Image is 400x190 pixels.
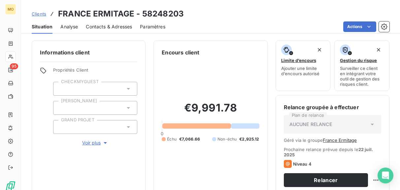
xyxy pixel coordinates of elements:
[5,65,16,75] a: 95
[239,136,259,142] span: €2,925.12
[86,23,132,30] span: Contacts & Adresses
[281,58,316,63] span: Limite d’encours
[284,103,381,111] h6: Relance groupée à effectuer
[343,21,376,32] button: Actions
[59,86,64,92] input: Ajouter une valeur
[59,105,64,111] input: Ajouter une valeur
[10,63,18,69] span: 95
[5,4,16,15] div: MO
[281,66,325,76] span: Ajouter une limite d’encours autorisé
[53,139,137,146] button: Voir plus
[32,11,46,17] a: Clients
[58,8,184,20] h3: FRANCE ERMITAGE - 58248203
[162,101,259,121] h2: €9,991.78
[82,140,109,146] span: Voir plus
[162,48,199,56] h6: Encours client
[179,136,200,142] span: €7,066.66
[40,48,137,56] h6: Informations client
[289,121,332,128] span: AUCUNE RELANCE
[32,11,46,16] span: Clients
[293,161,312,167] span: Niveau 4
[59,124,64,130] input: Ajouter une valeur
[32,23,52,30] span: Situation
[340,66,384,87] span: Surveiller ce client en intégrant votre outil de gestion des risques client.
[161,131,163,136] span: 0
[53,67,137,77] span: Propriétés Client
[284,173,368,187] button: Relancer
[284,147,373,157] span: 22 juil. 2025
[217,136,237,142] span: Non-échu
[284,138,381,143] span: Géré via le groupe
[340,58,377,63] span: Gestion du risque
[378,168,393,183] div: Open Intercom Messenger
[140,23,165,30] span: Paramètres
[323,138,357,143] button: France Ermitage
[276,40,331,91] button: Limite d’encoursAjouter une limite d’encours autorisé
[167,136,177,142] span: Échu
[284,147,381,157] span: Prochaine relance prévue depuis le
[334,40,389,91] button: Gestion du risqueSurveiller ce client en intégrant votre outil de gestion des risques client.
[60,23,78,30] span: Analyse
